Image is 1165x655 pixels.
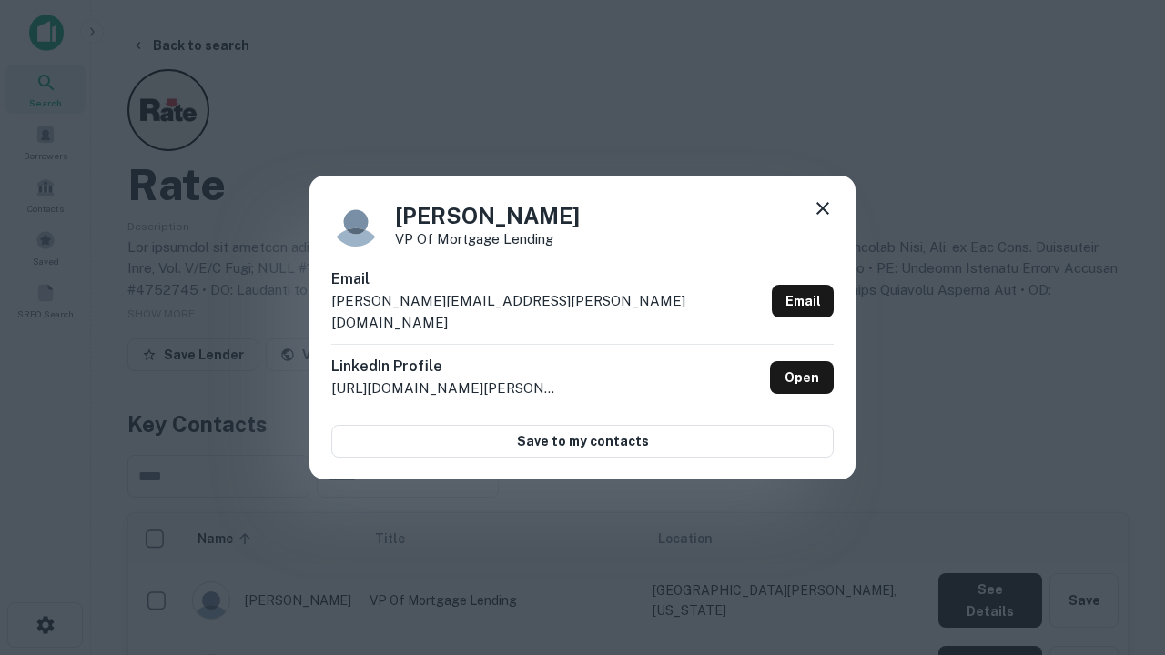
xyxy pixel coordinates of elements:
h6: Email [331,268,765,290]
h4: [PERSON_NAME] [395,199,580,232]
p: [URL][DOMAIN_NAME][PERSON_NAME] [331,378,559,399]
button: Save to my contacts [331,425,834,458]
h6: LinkedIn Profile [331,356,559,378]
p: VP of Mortgage Lending [395,232,580,246]
a: Open [770,361,834,394]
p: [PERSON_NAME][EMAIL_ADDRESS][PERSON_NAME][DOMAIN_NAME] [331,290,765,333]
iframe: Chat Widget [1074,451,1165,539]
a: Email [772,285,834,317]
img: 9c8pery4andzj6ohjkjp54ma2 [331,197,380,247]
